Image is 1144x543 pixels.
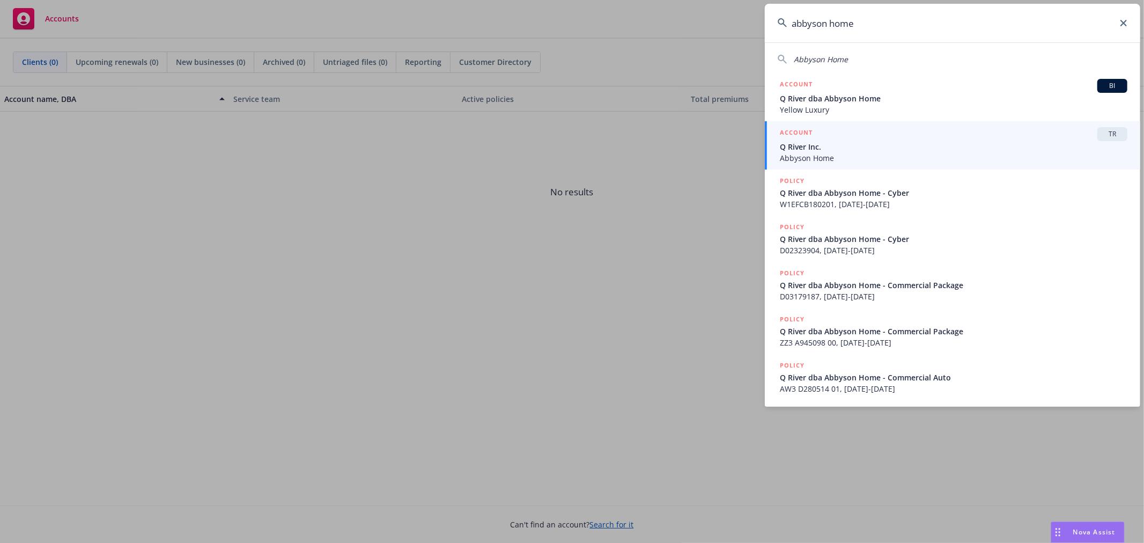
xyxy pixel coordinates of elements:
input: Search... [765,4,1140,42]
span: Q River dba Abbyson Home - Commercial Package [780,280,1127,291]
a: POLICYQ River dba Abbyson Home - Commercial AutoAW3 D280514 01, [DATE]-[DATE] [765,354,1140,400]
button: Nova Assist [1051,522,1125,543]
span: D02323904, [DATE]-[DATE] [780,245,1127,256]
span: AW3 D280514 01, [DATE]-[DATE] [780,383,1127,394]
h5: ACCOUNT [780,79,813,92]
h5: POLICY [780,268,805,278]
span: BI [1102,81,1123,91]
span: TR [1102,129,1123,139]
div: Drag to move [1051,522,1065,542]
a: ACCOUNTTRQ River Inc.Abbyson Home [765,121,1140,170]
span: Nova Assist [1073,527,1116,537]
span: ZZ3 A945098 00, [DATE]-[DATE] [780,337,1127,348]
a: ACCOUNTBIQ River dba Abbyson HomeYellow Luxury [765,73,1140,121]
span: Q River dba Abbyson Home - Commercial Package [780,326,1127,337]
span: W1EFCB180201, [DATE]-[DATE] [780,199,1127,210]
h5: POLICY [780,222,805,232]
a: POLICYQ River dba Abbyson Home - CyberD02323904, [DATE]-[DATE] [765,216,1140,262]
a: POLICYQ River dba Abbyson Home - Commercial PackageD03179187, [DATE]-[DATE] [765,262,1140,308]
span: Q River dba Abbyson Home [780,93,1127,104]
h5: ACCOUNT [780,127,813,140]
a: POLICYQ River dba Abbyson Home - Commercial PackageZZ3 A945098 00, [DATE]-[DATE] [765,308,1140,354]
h5: POLICY [780,314,805,325]
span: Q River dba Abbyson Home - Commercial Auto [780,372,1127,383]
span: Q River dba Abbyson Home - Cyber [780,233,1127,245]
span: Q River dba Abbyson Home - Cyber [780,187,1127,199]
h5: POLICY [780,360,805,371]
span: Q River Inc. [780,141,1127,152]
h5: POLICY [780,175,805,186]
span: Abbyson Home [794,54,848,64]
a: POLICYQ River dba Abbyson Home - CyberW1EFCB180201, [DATE]-[DATE] [765,170,1140,216]
span: D03179187, [DATE]-[DATE] [780,291,1127,302]
span: Abbyson Home [780,152,1127,164]
span: Yellow Luxury [780,104,1127,115]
